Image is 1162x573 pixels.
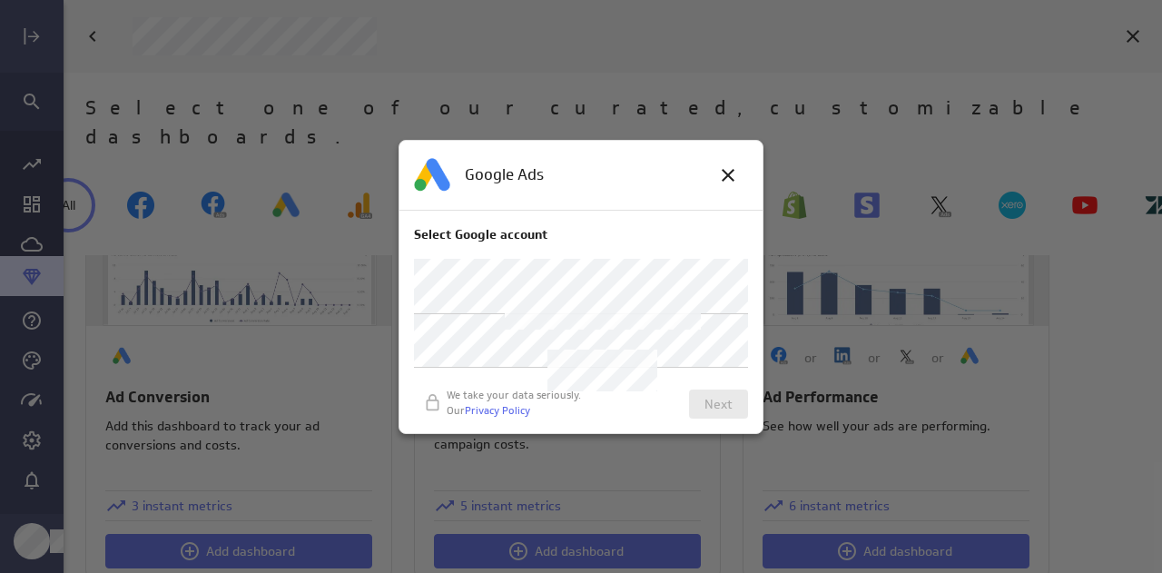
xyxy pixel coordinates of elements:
[414,225,748,244] p: Select Google account
[414,259,748,313] div: Niles_Aug 12, 2025 11:12 PM (GMT), Google
[447,388,582,419] p: We take your data seriously. Our
[465,163,544,186] p: Google Ads
[689,390,748,419] button: Next
[704,396,733,412] span: Next
[414,157,450,193] img: service icon
[465,403,530,417] a: Privacy Policy
[414,313,748,368] div: Add new account, undefined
